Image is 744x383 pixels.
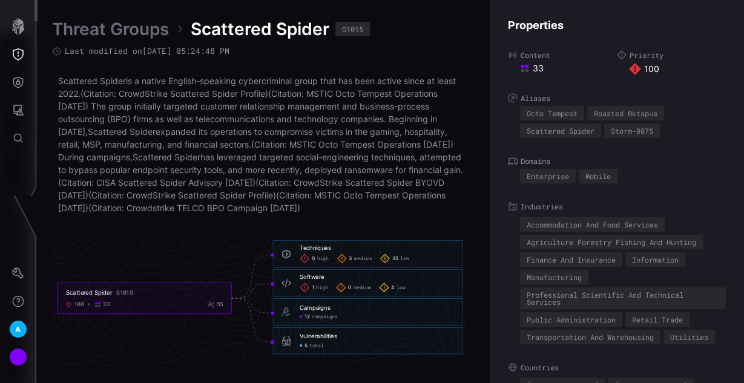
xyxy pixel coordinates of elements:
div: Accommodation And Food Services [527,221,658,228]
div: Roasted 0ktapus [594,110,657,117]
label: Priority [617,50,726,60]
span: 0 [312,255,315,262]
span: campaigns [312,313,338,320]
span: 0 [348,284,351,291]
span: 3 [349,255,352,262]
label: Domains [508,156,726,166]
time: [DATE] 05:24:48 PM [142,45,229,56]
div: Information [632,256,679,263]
span: A [15,323,21,336]
div: Manufacturing [527,273,582,281]
a: Scattered Spider [88,126,156,137]
div: Techniques [300,244,331,252]
a: Threat Groups [52,18,169,40]
div: Finance And Insurance [527,256,616,263]
span: high [317,255,329,262]
a: Scattered Spider [58,76,126,86]
button: A [1,315,36,343]
label: Aliases [508,93,726,103]
div: Software [300,273,324,281]
span: high [316,284,328,291]
div: Vulnerabilities [300,333,337,340]
div: Utilities [670,333,708,341]
span: 12 [304,313,309,320]
span: Last modified on [65,46,229,56]
div: Public Administration [527,316,616,323]
span: medium [354,255,372,262]
p: is a native English-speaking cybercriminal group that has been active since at least 2022.(Citati... [58,74,469,214]
div: Transportation And Warehousing [527,333,654,341]
span: 5 [304,342,307,349]
span: 1 [312,284,314,291]
div: 100 [629,63,726,75]
a: Scattered Spider [133,152,200,162]
div: 33 [103,301,110,308]
span: Scattered Spider [191,18,329,40]
div: Agriculture Forestry Fishing And Hunting [527,238,696,246]
span: medium [354,284,371,291]
div: Octo Tempest [527,110,578,117]
span: low [397,284,405,291]
div: Professional Scientific And Technical Services [527,291,719,306]
label: Content [508,50,617,60]
label: Countries [508,362,726,372]
div: G1015 [116,289,133,296]
span: 4 [391,284,394,291]
span: total [309,342,324,349]
div: 55 [217,301,223,308]
div: G1015 [342,25,363,33]
div: Storm-0875 [611,127,653,134]
div: 33 [520,63,617,74]
div: Campaigns [300,304,331,311]
h4: Properties [508,18,726,32]
div: Scattered Spider [527,127,594,134]
span: 35 [392,255,398,262]
span: low [400,255,409,262]
div: Enterprise [527,172,569,180]
div: Scattered Spider [66,289,113,296]
div: 100 [74,301,84,308]
label: Industries [508,201,726,211]
div: Retail Trade [632,316,683,323]
div: Mobile [585,172,611,180]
